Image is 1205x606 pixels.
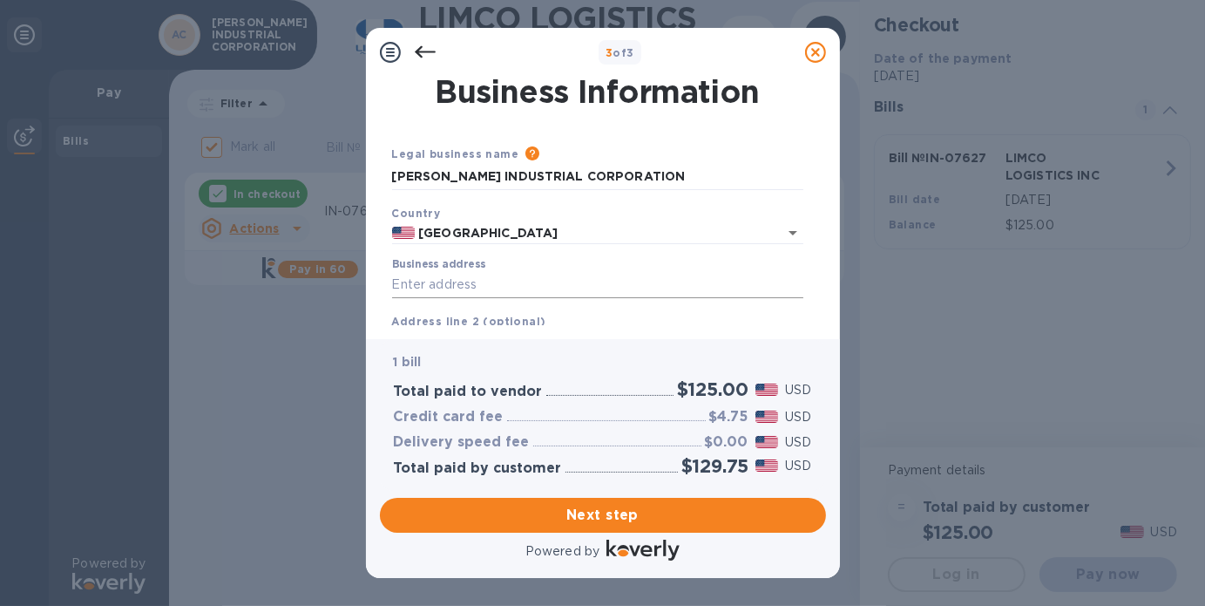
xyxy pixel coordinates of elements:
[709,409,748,426] h3: $4.75
[785,457,811,475] p: USD
[392,207,441,220] b: Country
[394,434,530,451] h3: Delivery speed fee
[394,460,562,477] h3: Total paid by customer
[681,455,748,477] h2: $129.75
[392,147,519,160] b: Legal business name
[394,505,812,526] span: Next step
[606,46,613,59] span: 3
[392,227,416,239] img: US
[705,434,748,451] h3: $0.00
[781,221,805,245] button: Open
[755,411,779,423] img: USD
[606,540,680,561] img: Logo
[394,409,504,426] h3: Credit card fee
[394,355,422,369] b: 1 bill
[415,222,754,244] input: Select country
[392,315,546,328] b: Address line 2 (optional)
[525,542,599,561] p: Powered by
[394,384,543,400] h3: Total paid to vendor
[392,272,803,298] input: Enter address
[755,460,779,472] img: USD
[755,384,779,396] img: USD
[755,436,779,448] img: USD
[785,381,811,399] p: USD
[606,46,634,59] b: of 3
[785,408,811,426] p: USD
[785,433,811,452] p: USD
[389,73,807,110] h1: Business Information
[677,378,748,400] h2: $125.00
[392,164,803,190] input: Enter legal business name
[392,260,485,270] label: Business address
[380,498,826,533] button: Next step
